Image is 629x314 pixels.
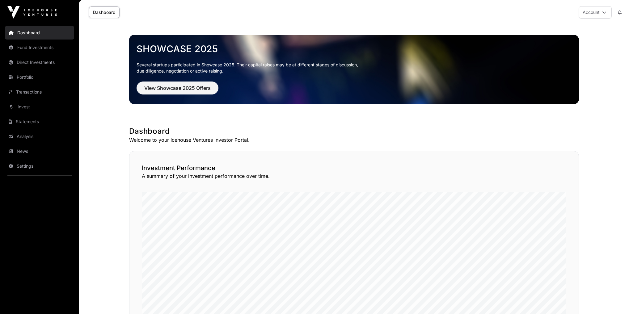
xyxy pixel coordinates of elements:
[5,130,74,143] a: Analysis
[5,85,74,99] a: Transactions
[89,6,120,18] a: Dashboard
[5,144,74,158] a: News
[5,26,74,40] a: Dashboard
[137,88,218,94] a: View Showcase 2025 Offers
[579,6,612,19] button: Account
[5,41,74,54] a: Fund Investments
[137,82,218,94] button: View Showcase 2025 Offers
[5,100,74,114] a: Invest
[129,126,579,136] h1: Dashboard
[5,70,74,84] a: Portfolio
[5,56,74,69] a: Direct Investments
[142,164,566,172] h2: Investment Performance
[5,115,74,128] a: Statements
[137,43,572,54] a: Showcase 2025
[129,136,579,144] p: Welcome to your Icehouse Ventures Investor Portal.
[7,6,57,19] img: Icehouse Ventures Logo
[129,35,579,104] img: Showcase 2025
[5,159,74,173] a: Settings
[142,172,566,180] p: A summary of your investment performance over time.
[137,62,572,74] p: Several startups participated in Showcase 2025. Their capital raises may be at different stages o...
[144,84,211,92] span: View Showcase 2025 Offers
